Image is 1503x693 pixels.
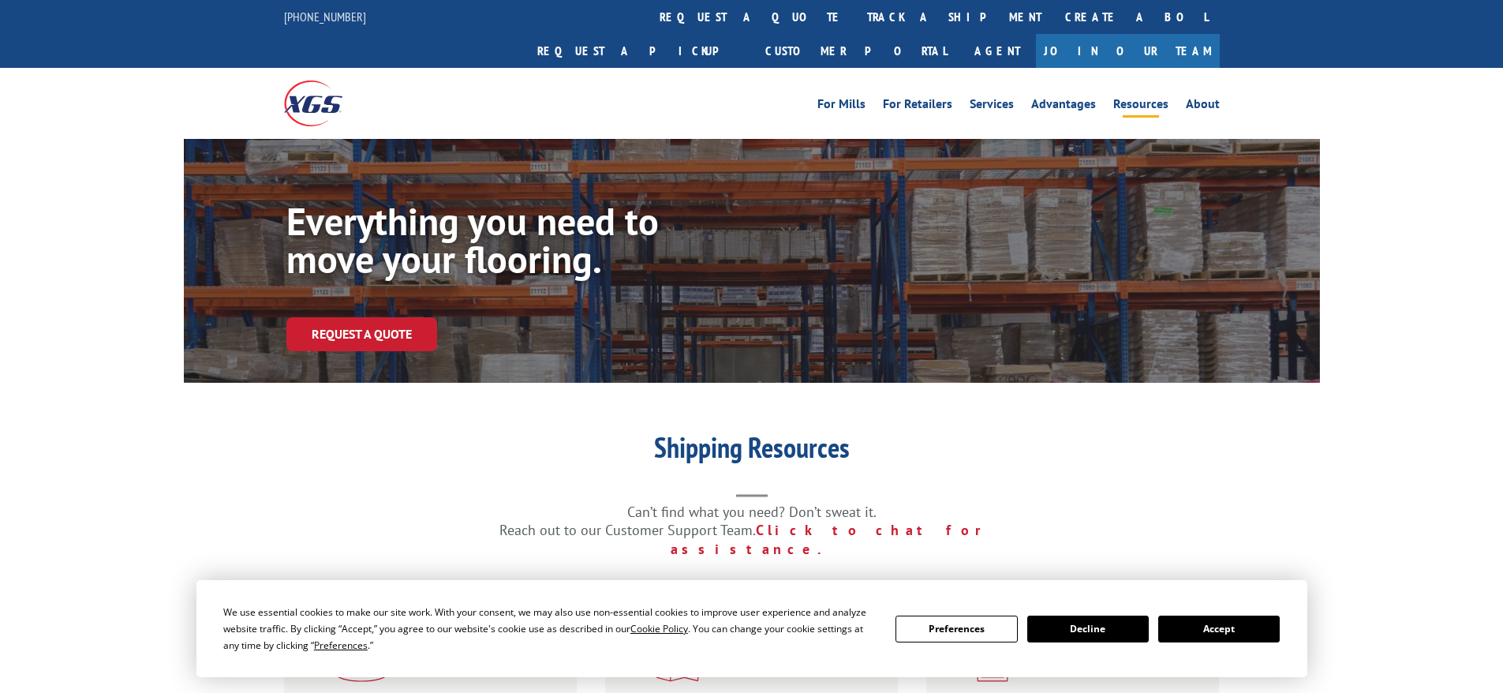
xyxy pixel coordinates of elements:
span: Cookie Policy [630,622,688,635]
h1: Everything you need to move your flooring. [286,202,760,286]
span: Preferences [314,639,368,652]
a: For Retailers [883,98,952,115]
button: Preferences [895,616,1017,642]
h1: Shipping Resources [436,433,1067,470]
a: About [1186,98,1220,115]
div: We use essential cookies to make our site work. With your consent, we may also use non-essential ... [223,604,877,654]
a: Click to chat for assistance. [671,521,1004,558]
button: Accept [1158,616,1280,642]
a: Request a pickup [525,34,753,68]
div: Cookie Consent Prompt [196,580,1307,677]
a: Agent [959,34,1036,68]
a: Customer Portal [753,34,959,68]
a: [PHONE_NUMBER] [284,9,366,24]
a: For Mills [817,98,866,115]
button: Decline [1027,616,1149,642]
a: Advantages [1031,98,1096,115]
a: Request a Quote [286,317,437,351]
a: Services [970,98,1014,115]
a: Resources [1113,98,1168,115]
p: Can’t find what you need? Don’t sweat it. Reach out to our Customer Support Team. [436,503,1067,559]
a: Join Our Team [1036,34,1220,68]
